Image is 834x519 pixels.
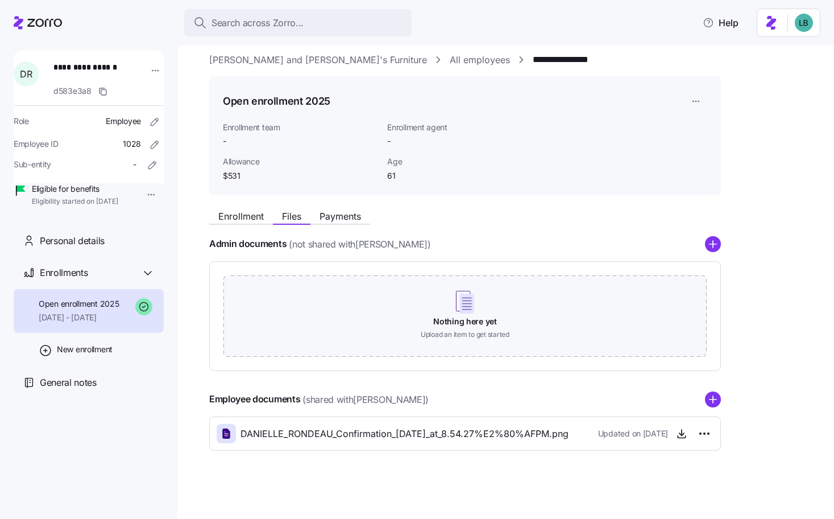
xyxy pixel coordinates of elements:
span: New enrollment [57,344,113,355]
h1: Open enrollment 2025 [223,94,330,108]
span: D R [20,69,32,79]
span: [DATE] - [DATE] [39,312,119,323]
span: Enrollments [40,266,88,280]
span: General notes [40,376,97,390]
span: Employee ID [14,138,59,150]
span: Eligible for benefits [32,183,118,195]
span: Files [282,212,301,221]
span: $531 [223,170,378,182]
span: Enrollment [218,212,264,221]
span: Employee [106,116,141,127]
a: All employees [450,53,510,67]
button: Help [694,11,748,34]
span: 1028 [123,138,141,150]
span: Payments [320,212,361,221]
svg: add icon [705,236,721,252]
span: Open enrollment 2025 [39,298,119,310]
button: Search across Zorro... [184,9,412,36]
svg: add icon [705,392,721,407]
span: Age [387,156,501,167]
h4: Admin documents [209,237,287,250]
span: (not shared with [PERSON_NAME] ) [289,237,430,252]
span: - [387,135,391,147]
span: Enrollment team [223,122,378,133]
span: - [133,159,136,170]
span: Updated on [DATE] [598,428,668,439]
span: (shared with [PERSON_NAME] ) [302,393,429,407]
span: Allowance [223,156,378,167]
span: - [223,135,378,147]
img: 55738f7c4ee29e912ff6c7eae6e0401b [795,14,813,32]
span: Search across Zorro... [211,16,304,30]
span: Role [14,116,29,127]
span: Help [703,16,738,30]
span: Enrollment agent [387,122,501,133]
span: Personal details [40,234,105,248]
h4: Employee documents [209,393,300,406]
span: Sub-entity [14,159,51,170]
span: DANIELLE_RONDEAU_Confirmation_[DATE]_at_8.54.27%E2%80%AFPM.png [240,427,569,441]
span: d583e3a8 [53,85,92,97]
span: Eligibility started on [DATE] [32,197,118,207]
a: [PERSON_NAME] and [PERSON_NAME]'s Furniture [209,53,427,67]
span: 61 [387,170,501,182]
